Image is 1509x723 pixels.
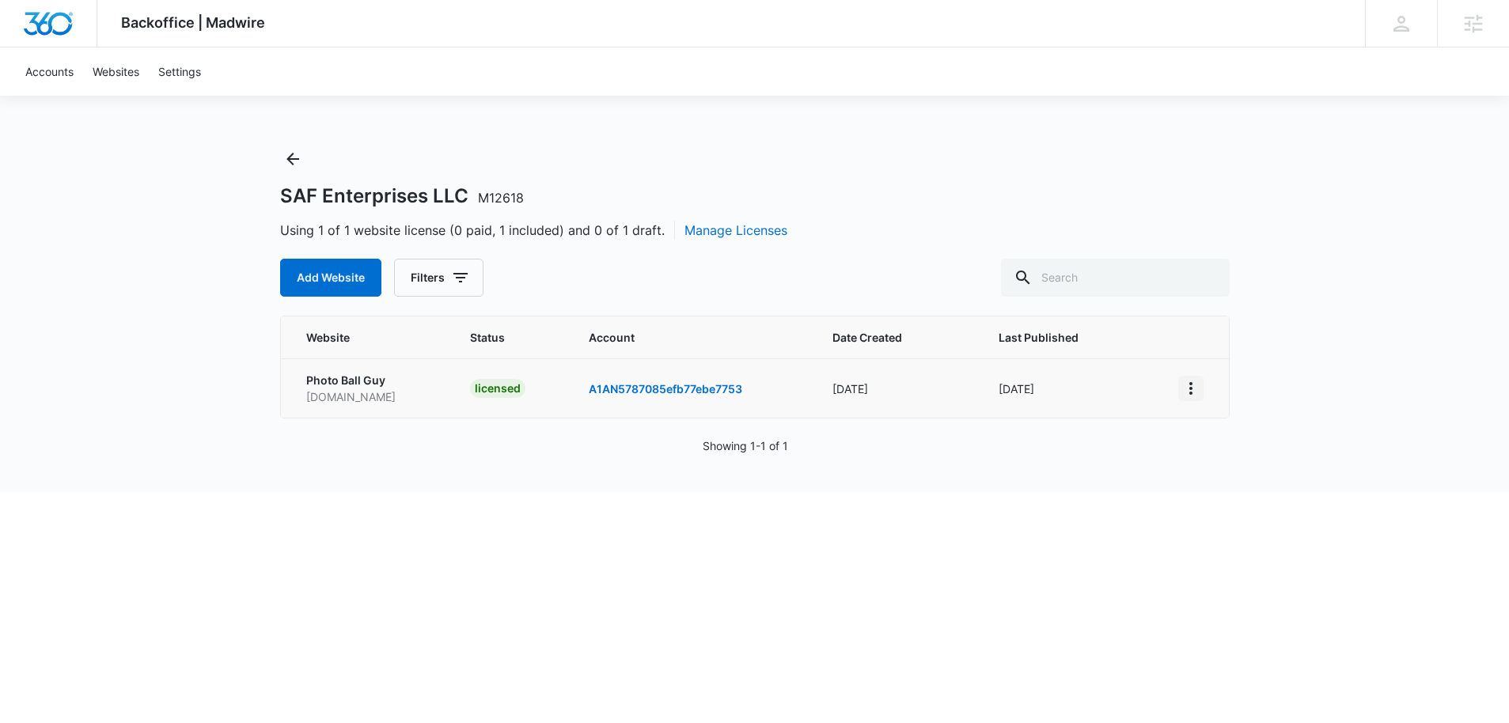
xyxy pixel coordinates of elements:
[470,329,551,346] span: Status
[394,259,483,297] button: Filters
[999,329,1117,346] span: Last Published
[684,221,787,240] button: Manage Licenses
[280,259,381,297] button: Add Website
[306,329,409,346] span: Website
[589,329,794,346] span: Account
[83,47,149,96] a: Websites
[280,184,524,208] h1: SAF Enterprises LLC
[306,388,432,405] p: [DOMAIN_NAME]
[1178,376,1204,401] button: View More
[280,146,305,172] button: Back
[813,358,980,418] td: [DATE]
[589,382,742,396] a: A1AN5787085efb77ebe7753
[149,47,210,96] a: Settings
[703,437,788,454] p: Showing 1-1 of 1
[980,358,1159,418] td: [DATE]
[16,47,83,96] a: Accounts
[1001,259,1230,297] input: Search
[470,379,525,398] div: licensed
[832,329,938,346] span: Date Created
[478,190,524,206] span: M12618
[280,221,787,240] span: Using 1 of 1 website license (0 paid, 1 included) and 0 of 1 draft.
[306,372,432,388] p: Photo Ball Guy
[121,14,265,31] span: Backoffice | Madwire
